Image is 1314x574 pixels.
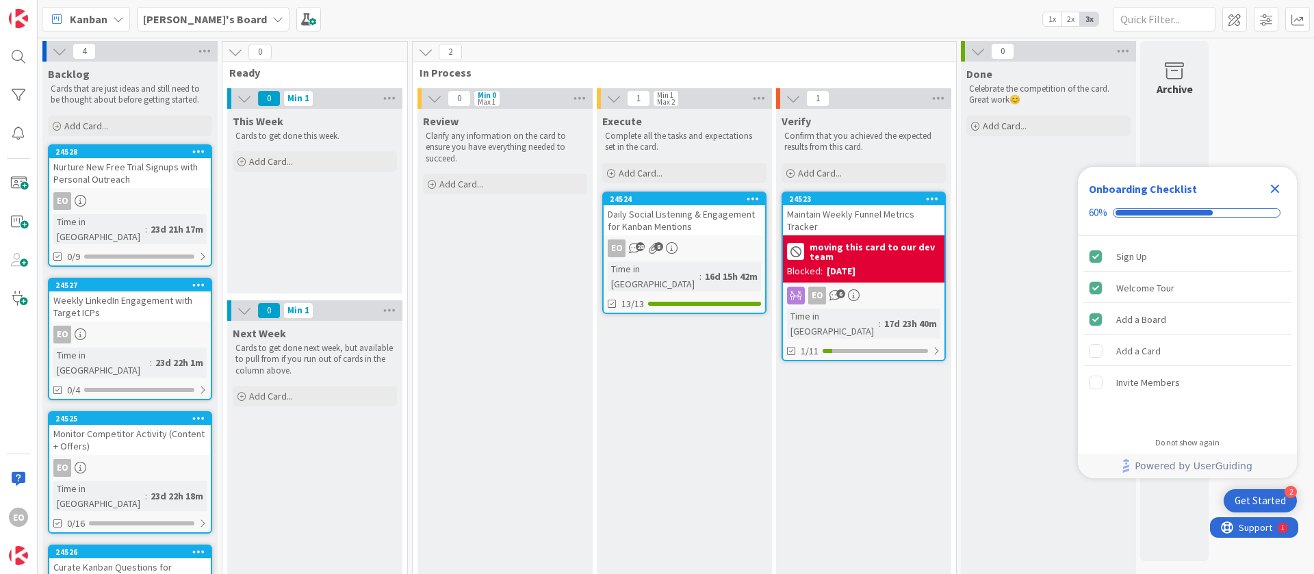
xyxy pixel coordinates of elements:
span: 1x [1043,12,1061,26]
div: Footer [1078,454,1297,478]
div: Daily Social Listening & Engagement for Kanban Mentions [604,205,765,235]
span: 0 [257,302,281,319]
span: Add Card... [439,178,483,190]
div: 24527 [49,279,211,291]
p: Complete all the tasks and expectations set in the card. [605,131,764,153]
span: Add Card... [798,167,842,179]
div: Time in [GEOGRAPHIC_DATA] [787,309,879,339]
div: Maintain Weekly Funnel Metrics Tracker [783,205,944,235]
div: 24528Nurture New Free Trial Signups with Personal Outreach [49,146,211,188]
div: 1 [71,5,75,16]
span: 😊 [1009,94,1020,105]
div: EO [608,239,626,257]
span: 0 [248,44,272,60]
div: 23d 22h 1m [152,355,207,370]
span: 2x [1061,12,1080,26]
div: EO [49,326,211,343]
div: Add a Card is incomplete. [1083,336,1291,366]
span: : [145,222,147,237]
div: Time in [GEOGRAPHIC_DATA] [53,214,145,244]
span: Add Card... [983,120,1027,132]
b: moving this card to our dev team [810,242,940,261]
span: 1/11 [801,344,819,358]
img: Visit kanbanzone.com [9,9,28,28]
div: 24525Monitor Competitor Activity (Content + Offers) [49,413,211,455]
input: Quick Filter... [1113,7,1215,31]
div: Add a Board [1116,311,1166,328]
div: Welcome Tour [1116,280,1174,296]
span: Add Card... [619,167,662,179]
div: Close Checklist [1264,178,1286,200]
div: Sign Up is complete. [1083,242,1291,272]
p: Cards that are just ideas and still need to be thought about before getting started. [51,83,209,106]
span: Add Card... [249,155,293,168]
span: 1 [627,90,650,107]
a: Powered by UserGuiding [1085,454,1290,478]
div: Onboarding Checklist [1089,181,1197,197]
p: Cards to get done this week. [235,131,394,142]
div: Nurture New Free Trial Signups with Personal Outreach [49,158,211,188]
span: 0/4 [67,383,80,397]
div: Archive [1157,81,1193,97]
div: 24527 [55,281,211,290]
p: Celebrate the competition of the card. Great work [969,83,1128,106]
span: 13/13 [621,297,644,311]
b: [PERSON_NAME]'s Board [143,12,267,26]
div: EO [783,287,944,304]
span: Ready [229,66,390,79]
span: 2 [439,44,462,60]
span: Execute [602,114,642,128]
span: 0 [257,90,281,107]
div: Checklist Container [1078,167,1297,478]
div: Add a Board is complete. [1083,304,1291,335]
div: 24523 [789,194,944,204]
div: 24523Maintain Weekly Funnel Metrics Tracker [783,193,944,235]
span: In Process [420,66,939,79]
span: 6 [836,289,845,298]
p: Confirm that you achieved the expected results from this card. [784,131,943,153]
div: Checklist items [1078,236,1297,428]
div: 60% [1089,207,1107,219]
div: 16d 15h 42m [701,269,761,284]
div: Max 2 [657,99,675,105]
span: 28 [636,242,645,251]
div: 24527Weekly LinkedIn Engagement with Target ICPs [49,279,211,322]
span: 0/16 [67,517,85,531]
div: 17d 23h 40m [881,316,940,331]
span: Backlog [48,67,90,81]
div: Checklist progress: 60% [1089,207,1286,219]
div: 24523 [783,193,944,205]
span: : [150,355,152,370]
div: 24525 [49,413,211,425]
div: [DATE] [827,264,855,278]
div: Weekly LinkedIn Engagement with Target ICPs [49,291,211,322]
div: EO [53,459,71,477]
div: EO [49,192,211,210]
p: Clarify any information on the card to ensure you have everything needed to succeed. [426,131,584,164]
span: Kanban [70,11,107,27]
span: 0 [448,90,471,107]
span: Add Card... [64,120,108,132]
div: 23d 22h 18m [147,488,207,504]
div: Do not show again [1155,437,1220,448]
div: Min 0 [478,92,496,99]
div: EO [808,287,826,304]
div: Add a Card [1116,343,1161,359]
div: EO [53,192,71,210]
span: Next Week [233,326,286,340]
div: Time in [GEOGRAPHIC_DATA] [53,348,150,378]
div: Min 1 [657,92,673,99]
div: EO [49,459,211,477]
span: : [879,316,881,331]
div: EO [53,326,71,343]
img: avatar [9,546,28,565]
div: Blocked: [787,264,823,278]
span: 1 [806,90,829,107]
div: Monitor Competitor Activity (Content + Offers) [49,425,211,455]
div: Time in [GEOGRAPHIC_DATA] [53,481,145,511]
div: Welcome Tour is complete. [1083,273,1291,303]
span: Powered by UserGuiding [1135,458,1252,474]
span: Review [423,114,459,128]
div: Time in [GEOGRAPHIC_DATA] [608,261,699,291]
div: 24524 [604,193,765,205]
